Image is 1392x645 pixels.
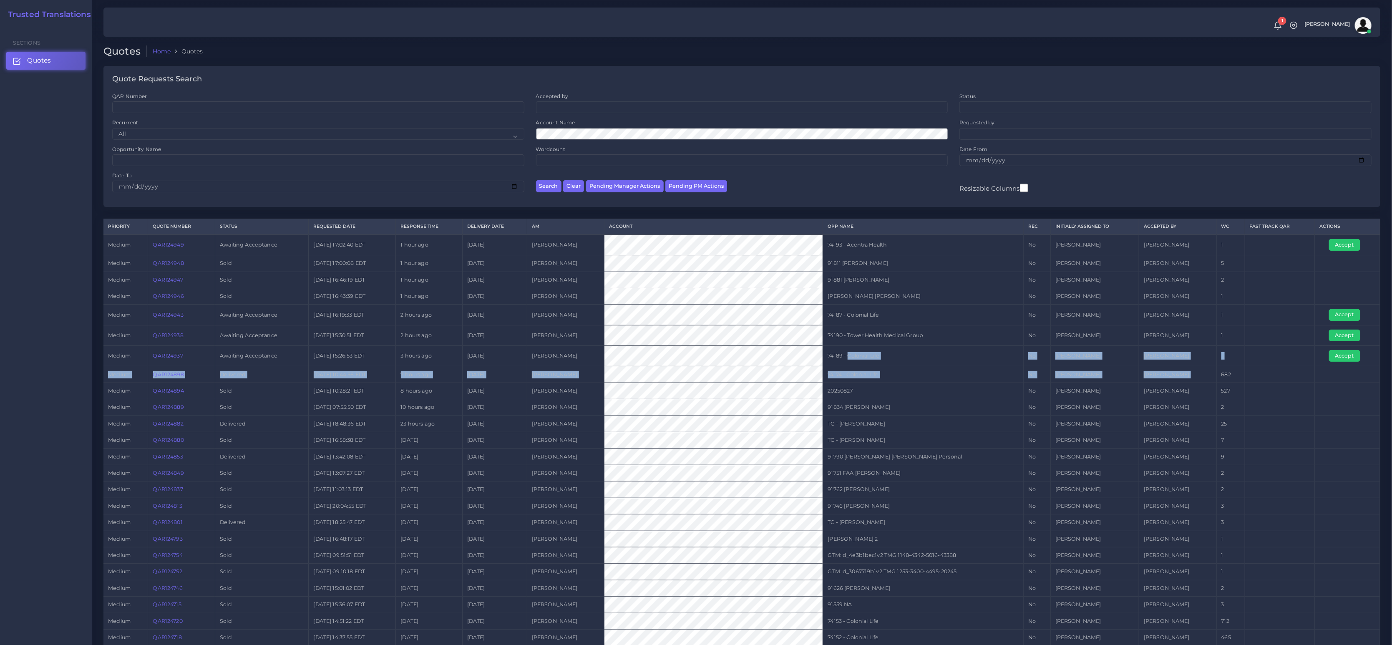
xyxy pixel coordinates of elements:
a: QAR124837 [153,486,183,492]
td: Sold [215,531,309,547]
th: WC [1216,219,1245,234]
a: QAR124746 [153,585,183,591]
th: Account [604,219,823,234]
td: [PERSON_NAME] [527,514,604,531]
td: [PERSON_NAME] [1050,288,1139,305]
td: [PERSON_NAME] [527,383,604,399]
td: 74193 - Acentra Health [823,234,1024,255]
td: GTM: d_4e3b1bec1v2 TMG.1148-4342-5016-43388 [823,547,1024,563]
td: 3 [1216,498,1245,514]
td: [DATE] [462,481,527,498]
td: [DATE] 15:30:51 EDT [309,325,396,345]
td: [DATE] [462,255,527,272]
td: [DATE] 16:48:17 EDT [309,531,396,547]
td: [PERSON_NAME] [527,564,604,580]
td: No [1024,564,1051,580]
td: [PERSON_NAME] [527,465,604,481]
td: [PERSON_NAME] [527,325,604,345]
td: 20250827 [823,383,1024,399]
td: [DATE] [462,234,527,255]
td: [DATE] [396,514,462,531]
label: Date To [112,172,132,179]
td: 91881 [PERSON_NAME] [823,272,1024,288]
td: [PERSON_NAME] 2 [823,531,1024,547]
td: [DATE] 15:01:02 EDT [309,580,396,596]
td: [DATE] [462,465,527,481]
th: Status [215,219,309,234]
h4: Quote Requests Search [112,75,202,84]
td: Delivered [215,416,309,432]
span: medium [108,332,131,338]
td: [PERSON_NAME] [1139,547,1217,563]
td: [PERSON_NAME] [527,234,604,255]
img: avatar [1355,17,1372,34]
h2: Trusted Translations [2,10,91,20]
a: QAR124720 [153,618,183,624]
td: [PERSON_NAME] [527,272,604,288]
td: [DATE] 13:07:27 EDT [309,465,396,481]
td: 2 hours ago [396,305,462,325]
td: [PERSON_NAME] [527,432,604,448]
span: medium [108,312,131,318]
td: [PERSON_NAME] [527,416,604,432]
td: TC - [PERSON_NAME] [823,416,1024,432]
td: No [1024,448,1051,465]
label: Wordcount [536,146,565,153]
td: No [1024,498,1051,514]
td: [DATE] [396,481,462,498]
a: QAR124948 [153,260,184,266]
span: medium [108,552,131,558]
span: medium [108,388,131,394]
td: [DATE] 10:28:21 EDT [309,383,396,399]
span: medium [108,242,131,248]
input: Resizable Columns [1020,183,1028,193]
td: 91751 FAA [PERSON_NAME] [823,465,1024,481]
span: 1 [1278,17,1286,25]
label: Accepted by [536,93,569,100]
td: 3 hours ago [396,346,462,366]
th: Actions [1315,219,1380,234]
td: [DATE] [462,305,527,325]
td: [PERSON_NAME] [1139,531,1217,547]
td: Sold [215,432,309,448]
td: [PERSON_NAME] [1050,399,1139,416]
a: QAR124947 [153,277,183,283]
h2: Quotes [103,45,147,58]
td: [DATE] 16:43:39 EDT [309,288,396,305]
td: [DATE] 09:51:51 EDT [309,547,396,563]
td: Delivered [215,448,309,465]
td: Sold [215,547,309,563]
span: medium [108,486,131,492]
button: Accept [1329,330,1360,341]
label: Status [959,93,976,100]
td: 1 hour ago [396,255,462,272]
td: [DATE] [462,547,527,563]
td: [DATE] [396,531,462,547]
td: [DATE] [396,498,462,514]
th: Initially Assigned to [1050,219,1139,234]
td: 74190 - Tower Health Medical Group [823,325,1024,345]
button: Accept [1329,350,1360,362]
td: [PERSON_NAME] [1050,346,1139,366]
a: QAR124813 [153,503,182,509]
td: [DATE] 07:55:50 EDT [309,399,396,416]
td: [DATE] 09:10:18 EDT [309,564,396,580]
span: medium [108,568,131,574]
td: No [1024,399,1051,416]
td: 682 [1216,366,1245,383]
td: [DATE] [396,448,462,465]
td: [PERSON_NAME] [1139,448,1217,465]
td: No [1024,305,1051,325]
td: [PERSON_NAME] [1050,498,1139,514]
span: medium [108,503,131,509]
td: [DATE] [462,399,527,416]
td: 1 [1216,234,1245,255]
td: 527 [1216,383,1245,399]
td: [PERSON_NAME] [527,399,604,416]
td: [PERSON_NAME] [1139,498,1217,514]
a: QAR124938 [153,332,184,338]
td: 74174 - Colonial Life [823,366,1024,383]
td: Awaiting Acceptance [215,325,309,345]
span: medium [108,536,131,542]
a: QAR124715 [153,601,181,607]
